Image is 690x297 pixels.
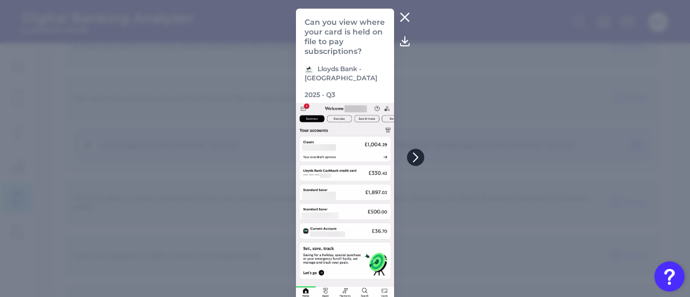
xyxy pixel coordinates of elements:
[305,65,313,74] img: Lloyds Bank
[654,261,685,292] button: Open Resource Center
[305,65,385,82] p: Lloyds Bank - [GEOGRAPHIC_DATA]
[305,17,385,56] p: Can you view where your card is held on file to pay subscriptions?
[305,91,335,99] p: 2025 - Q3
